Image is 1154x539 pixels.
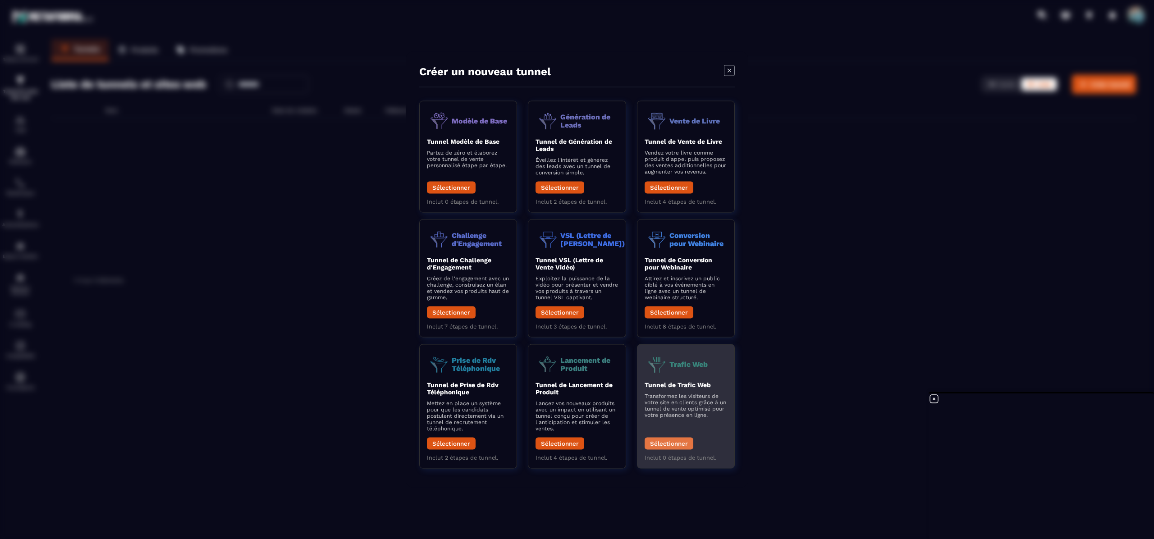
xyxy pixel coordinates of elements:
[452,356,509,372] p: Prise de Rdv Téléphonique
[536,454,618,461] p: Inclut 4 étapes de tunnel.
[427,352,452,377] img: funnel-objective-icon
[645,454,727,461] p: Inclut 0 étapes de tunnel.
[645,393,727,418] p: Transformez les visiteurs de votre site en clients grâce à un tunnel de vente optimisé pour votre...
[645,352,669,377] img: funnel-objective-icon
[536,323,618,330] p: Inclut 3 étapes de tunnel.
[536,138,612,152] b: Tunnel de Génération de Leads
[536,256,603,271] b: Tunnel VSL (Lettre de Vente Vidéo)
[669,117,720,125] p: Vente de Livre
[427,150,509,169] p: Partez de zéro et élaborez votre tunnel de vente personnalisé étape par étape.
[645,306,693,319] button: Sélectionner
[452,231,509,247] p: Challenge d'Engagement
[645,381,711,388] b: Tunnel de Trafic Web
[645,150,727,175] p: Vendez votre livre comme produit d'appel puis proposez des ventes additionnelles pour augmenter v...
[427,109,452,133] img: funnel-objective-icon
[427,198,509,205] p: Inclut 0 étapes de tunnel.
[645,138,722,145] b: Tunnel de Vente de Livre
[427,227,452,252] img: funnel-objective-icon
[645,275,727,301] p: Attirez et inscrivez un public ciblé à vos événements en ligne avec un tunnel de webinaire struct...
[536,227,560,252] img: funnel-objective-icon
[645,256,712,271] b: Tunnel de Conversion pour Webinaire
[560,113,618,128] p: Génération de Leads
[536,198,618,205] p: Inclut 2 étapes de tunnel.
[645,182,693,194] button: Sélectionner
[536,157,618,176] p: Éveillez l'intérêt et générez des leads avec un tunnel de conversion simple.
[560,356,618,372] p: Lancement de Produit
[452,117,507,125] p: Modèle de Base
[645,198,727,205] p: Inclut 4 étapes de tunnel.
[669,360,708,368] p: Trafic Web
[536,182,584,194] button: Sélectionner
[427,454,509,461] p: Inclut 2 étapes de tunnel.
[427,381,499,396] b: Tunnel de Prise de Rdv Téléphonique
[536,275,618,301] p: Exploitez la puissance de la vidéo pour présenter et vendre vos produits à travers un tunnel VSL ...
[427,256,491,271] b: Tunnel de Challenge d'Engagement
[560,231,625,247] p: VSL (Lettre de [PERSON_NAME])
[427,182,476,194] button: Sélectionner
[427,138,499,145] b: Tunnel Modèle de Base
[427,400,509,432] p: Mettez en place un système pour que les candidats postulent directement via un tunnel de recrutem...
[427,323,509,330] p: Inclut 7 étapes de tunnel.
[645,438,693,450] button: Sélectionner
[536,400,618,432] p: Lancez vos nouveaux produits avec un impact en utilisant un tunnel conçu pour créer de l'anticipa...
[427,275,509,301] p: Créez de l'engagement avec un challenge, construisez un élan et vendez vos produits haut de gamme.
[536,352,560,377] img: funnel-objective-icon
[645,227,669,252] img: funnel-objective-icon
[427,306,476,319] button: Sélectionner
[419,65,551,78] h4: Créer un nouveau tunnel
[536,381,613,396] b: Tunnel de Lancement de Produit
[427,438,476,450] button: Sélectionner
[536,306,584,319] button: Sélectionner
[645,109,669,133] img: funnel-objective-icon
[536,109,560,133] img: funnel-objective-icon
[669,231,727,247] p: Conversion pour Webinaire
[536,438,584,450] button: Sélectionner
[645,323,727,330] p: Inclut 8 étapes de tunnel.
